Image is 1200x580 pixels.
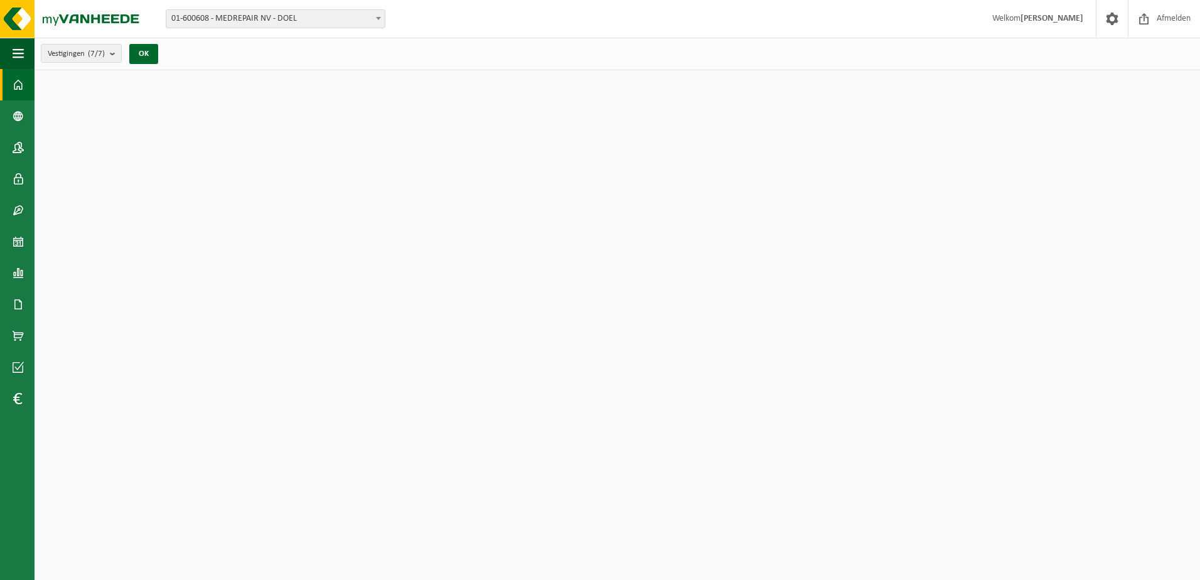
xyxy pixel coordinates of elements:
strong: [PERSON_NAME] [1021,14,1083,23]
button: OK [129,44,158,64]
span: 01-600608 - MEDREPAIR NV - DOEL [166,9,385,28]
span: 01-600608 - MEDREPAIR NV - DOEL [166,10,385,28]
count: (7/7) [88,50,105,58]
button: Vestigingen(7/7) [41,44,122,63]
span: Vestigingen [48,45,105,63]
